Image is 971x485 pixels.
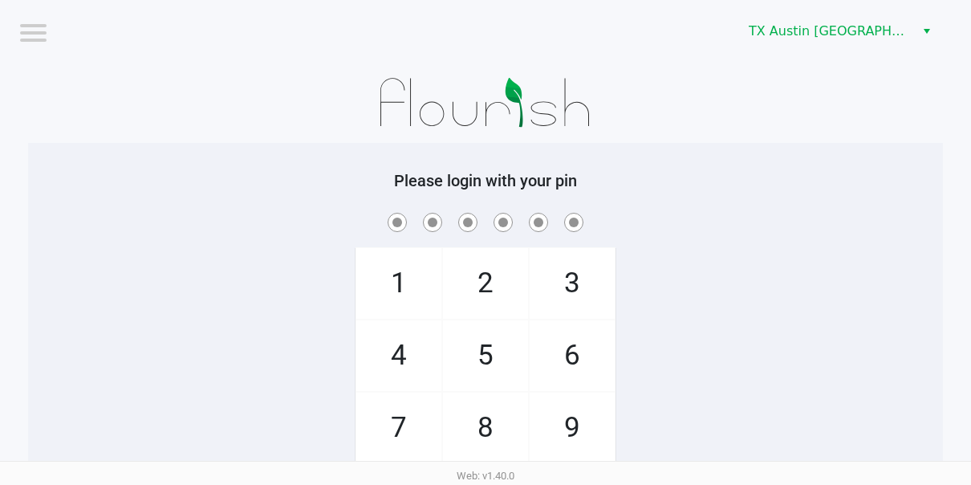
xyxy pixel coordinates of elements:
[457,470,514,482] span: Web: v1.40.0
[356,320,441,391] span: 4
[40,171,931,190] h5: Please login with your pin
[749,22,905,41] span: TX Austin [GEOGRAPHIC_DATA]
[530,320,615,391] span: 6
[443,320,528,391] span: 5
[443,393,528,463] span: 8
[443,248,528,319] span: 2
[356,248,441,319] span: 1
[530,248,615,319] span: 3
[915,17,938,46] button: Select
[530,393,615,463] span: 9
[356,393,441,463] span: 7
